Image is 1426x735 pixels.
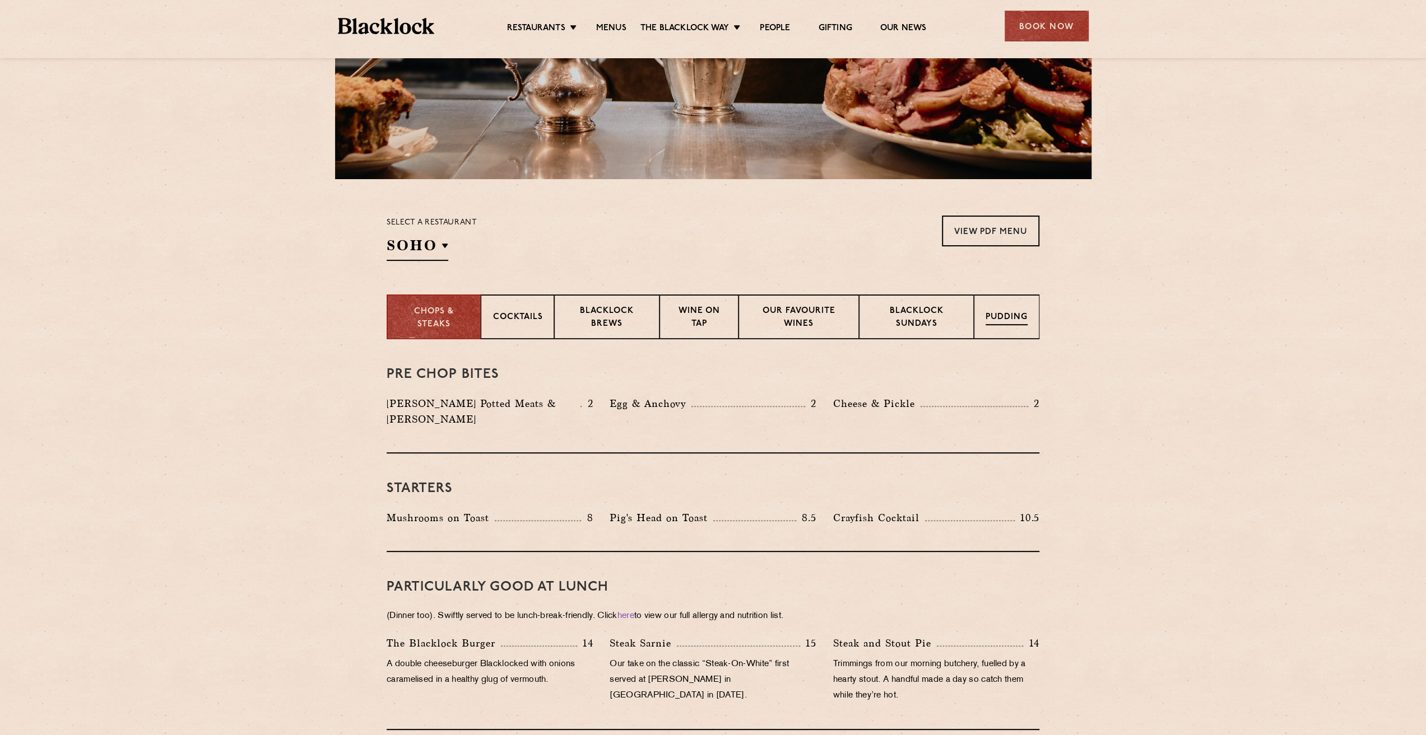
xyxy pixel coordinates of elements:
[880,23,927,35] a: Our News
[387,481,1039,496] h3: Starters
[796,511,816,525] p: 8.5
[387,635,501,651] p: The Blacklock Burger
[387,236,448,261] h2: SOHO
[1023,636,1039,650] p: 14
[610,396,691,411] p: Egg & Anchovy
[871,305,962,331] p: Blacklock Sundays
[1028,396,1039,411] p: 2
[577,636,593,650] p: 14
[399,306,469,331] p: Chops & Steaks
[833,510,925,526] p: Crayfish Cocktail
[833,635,937,651] p: Steak and Stout Pie
[640,23,729,35] a: The Blacklock Way
[818,23,852,35] a: Gifting
[581,511,593,525] p: 8
[671,305,726,331] p: Wine on Tap
[833,657,1039,704] p: Trimmings from our morning butchery, fuelled by a hearty stout. A handful made a day so catch the...
[507,23,565,35] a: Restaurants
[760,23,790,35] a: People
[387,510,495,526] p: Mushrooms on Toast
[610,510,713,526] p: Pig's Head on Toast
[493,311,542,325] p: Cocktails
[582,396,593,411] p: 2
[387,580,1039,594] h3: PARTICULARLY GOOD AT LUNCH
[566,305,648,331] p: Blacklock Brews
[387,216,477,230] p: Select a restaurant
[750,305,848,331] p: Our favourite wines
[805,396,816,411] p: 2
[942,216,1039,246] a: View PDF Menu
[986,311,1028,325] p: Pudding
[387,367,1039,382] h3: Pre Chop Bites
[610,657,816,704] p: Our take on the classic “Steak-On-White” first served at [PERSON_NAME] in [GEOGRAPHIC_DATA] in [D...
[800,636,816,650] p: 15
[387,608,1039,624] p: (Dinner too). Swiftly served to be lunch-break-friendly. Click to view our full allergy and nutri...
[596,23,626,35] a: Menus
[1015,511,1039,525] p: 10.5
[338,18,435,34] img: BL_Textured_Logo-footer-cropped.svg
[387,657,593,688] p: A double cheeseburger Blacklocked with onions caramelised in a healthy glug of vermouth.
[387,396,580,427] p: [PERSON_NAME] Potted Meats & [PERSON_NAME]
[833,396,921,411] p: Cheese & Pickle
[610,635,677,651] p: Steak Sarnie
[617,612,634,620] a: here
[1005,11,1089,41] div: Book Now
